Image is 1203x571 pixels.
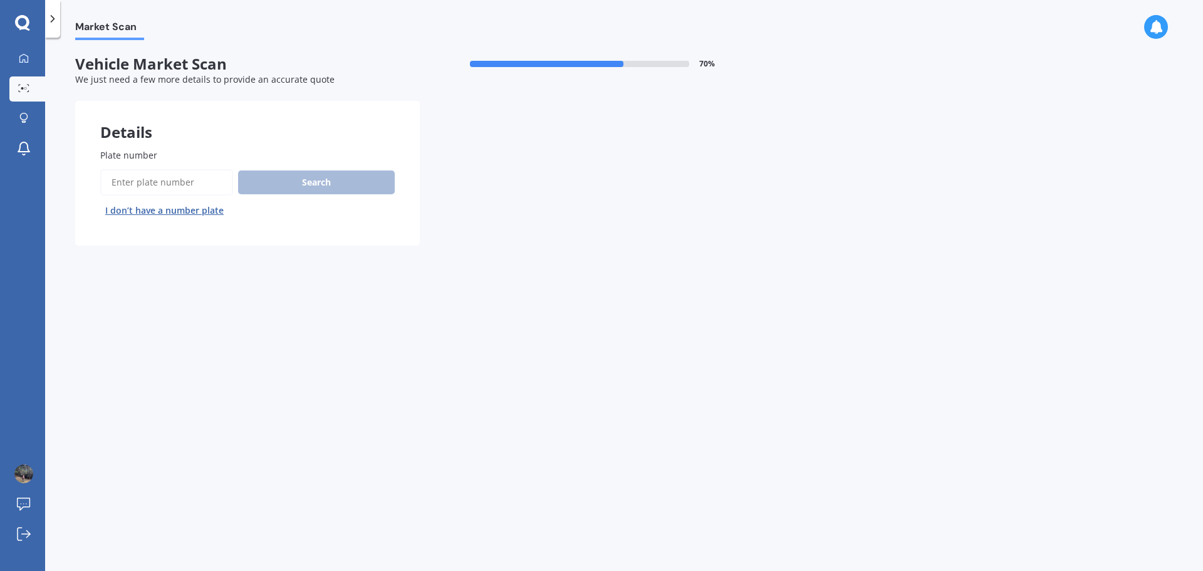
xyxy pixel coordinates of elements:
[100,149,157,161] span: Plate number
[100,201,229,221] button: I don’t have a number plate
[699,60,715,68] span: 70 %
[75,73,335,85] span: We just need a few more details to provide an accurate quote
[75,21,144,38] span: Market Scan
[14,464,33,483] img: ACg8ocLjhJo7NWCXdfsNHm7-CYqEGU2RtI1j3hGRdcW58Q3Tpm06Z7RU=s96-c
[75,55,420,73] span: Vehicle Market Scan
[75,101,420,139] div: Details
[100,169,233,196] input: Enter plate number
